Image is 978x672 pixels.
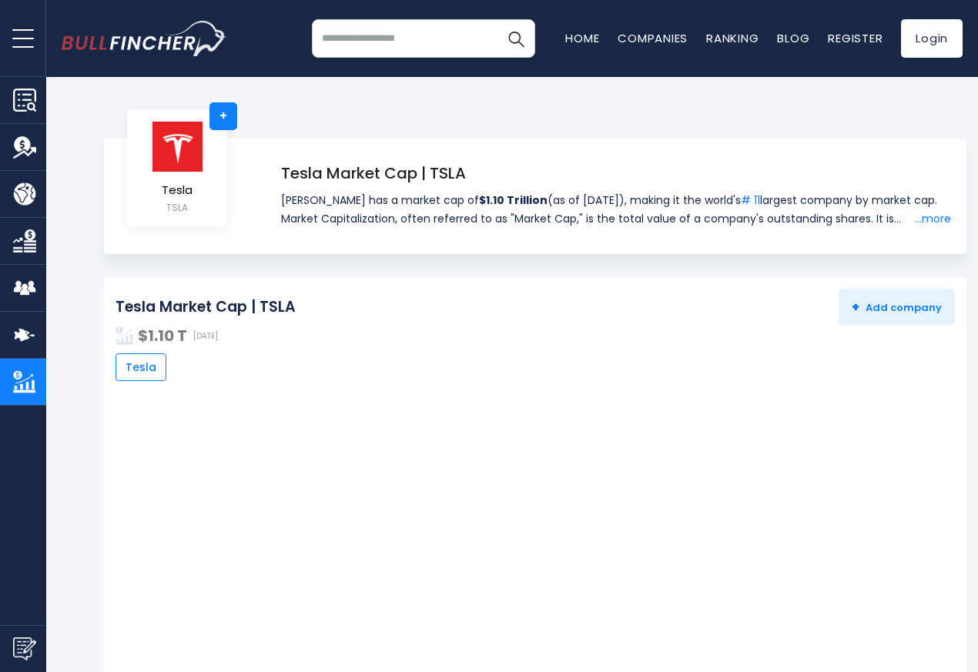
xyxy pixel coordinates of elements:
strong: $1.10 Trillion [479,192,548,208]
strong: $1.10 T [138,325,187,346]
a: Home [565,30,599,46]
a: Register [828,30,883,46]
button: Search [497,19,535,58]
button: +Add company [839,289,955,326]
a: Tesla TSLA [149,120,205,216]
a: Go to homepage [62,21,227,56]
a: ...more [911,209,951,228]
span: Add company [852,300,942,314]
h2: Tesla Market Cap | TSLA [116,298,296,317]
strong: + [852,298,859,316]
a: Login [901,19,963,58]
span: Tesla [126,360,156,374]
span: [DATE] [193,331,218,341]
span: [PERSON_NAME] has a market cap of (as of [DATE]), making it the world's largest company by market... [281,191,951,228]
a: Companies [618,30,688,46]
img: logo [150,121,204,172]
h1: Tesla Market Cap | TSLA [281,162,951,185]
a: Blog [777,30,809,46]
a: Ranking [706,30,759,46]
small: TSLA [150,201,204,215]
img: bullfincher logo [62,21,227,56]
a: + [209,102,237,130]
a: # 11 [741,192,760,208]
img: addasd [116,326,134,345]
span: Tesla [150,184,204,197]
